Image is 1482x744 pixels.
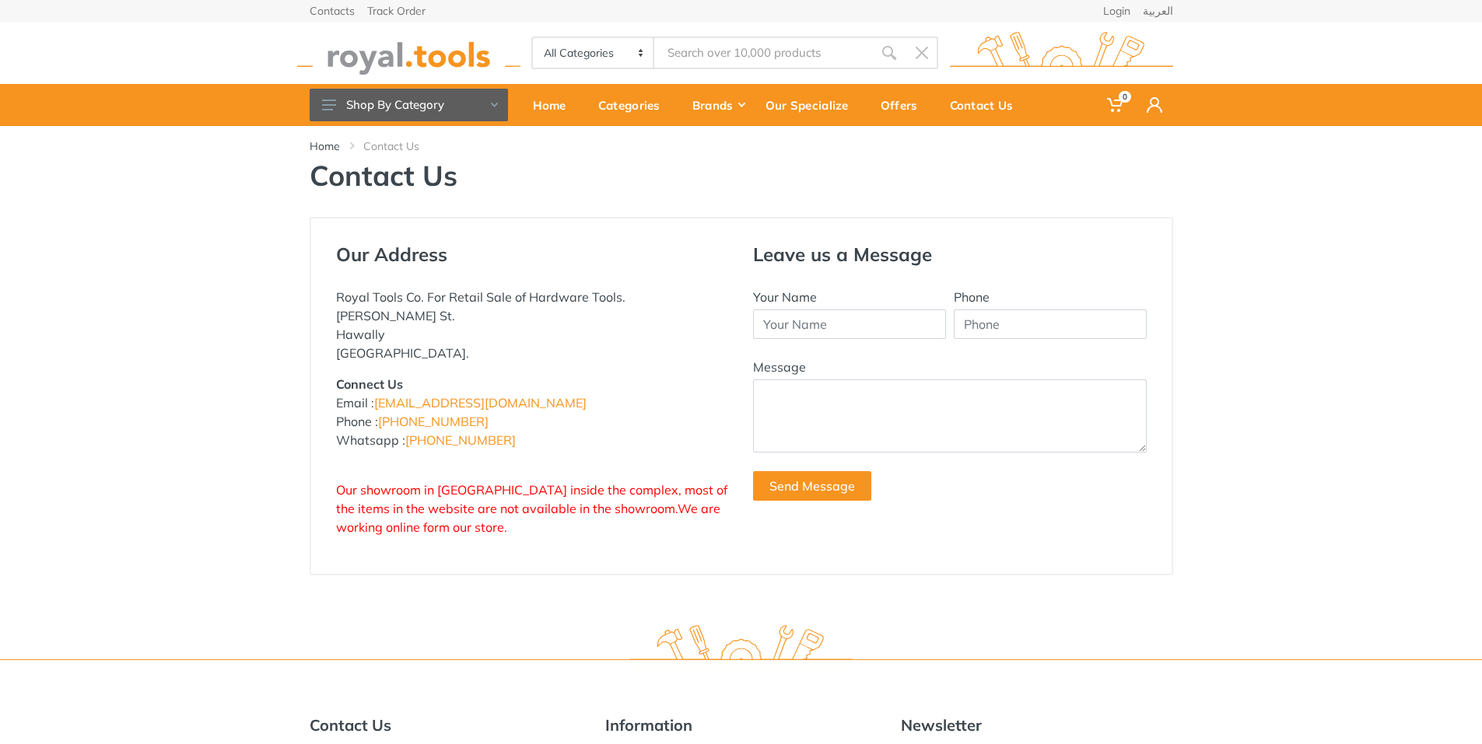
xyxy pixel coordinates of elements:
[753,358,806,376] label: Message
[336,375,730,449] p: Email : Phone : Whatsapp :
[405,432,516,448] a: [PHONE_NUMBER]
[310,159,1173,192] h1: Contact Us
[1119,91,1131,103] span: 0
[522,84,587,126] a: Home
[310,138,340,154] a: Home
[587,89,681,121] div: Categories
[310,716,582,735] h5: Contact Us
[753,309,946,339] input: Your Name
[336,243,730,266] h4: Our Address
[950,32,1173,75] img: royal.tools Logo
[367,5,426,16] a: Track Order
[954,309,1147,339] input: Phone
[605,716,878,735] h5: Information
[755,84,870,126] a: Our Specialize
[1143,5,1173,16] a: العربية
[753,243,1147,266] h4: Leave us a Message
[1103,5,1130,16] a: Login
[587,84,681,126] a: Categories
[336,376,403,392] strong: Connect Us
[363,138,443,154] li: Contact Us
[336,482,727,535] span: Our showroom in [GEOGRAPHIC_DATA] inside the complex, most of the items in the website are not av...
[310,89,508,121] button: Shop By Category
[870,84,939,126] a: Offers
[297,32,520,75] img: royal.tools Logo
[870,89,939,121] div: Offers
[939,84,1035,126] a: Contact Us
[310,5,355,16] a: Contacts
[374,395,587,410] a: [EMAIL_ADDRESS][DOMAIN_NAME]
[336,288,730,362] p: Royal Tools Co. For Retail Sale of Hardware Tools. [PERSON_NAME] St. Hawally [GEOGRAPHIC_DATA].
[939,89,1035,121] div: Contact Us
[753,288,817,306] label: Your Name
[901,716,1173,735] h5: Newsletter
[1096,84,1136,126] a: 0
[755,89,870,121] div: Our Specialize
[681,89,755,121] div: Brands
[954,288,990,306] label: Phone
[310,138,1173,154] nav: breadcrumb
[522,89,587,121] div: Home
[629,625,853,668] img: royal.tools Logo
[378,414,489,429] a: [PHONE_NUMBER]
[753,471,871,501] button: Send Message
[654,37,872,69] input: Site search
[533,38,655,68] select: Category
